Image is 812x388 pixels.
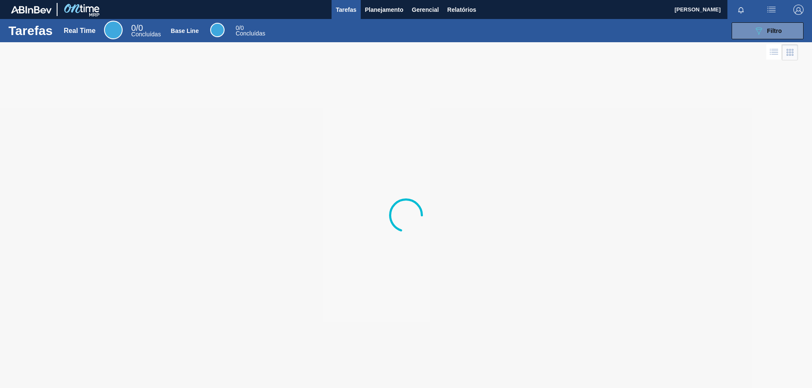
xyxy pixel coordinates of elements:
span: Concluídas [236,30,265,37]
button: Filtro [732,22,804,39]
span: Tarefas [336,5,357,15]
button: Notificações [727,4,754,16]
div: Real Time [131,24,161,37]
img: Logout [793,5,804,15]
div: Real Time [104,21,123,39]
img: userActions [766,5,776,15]
span: / 0 [236,24,244,31]
div: Base Line [210,23,225,37]
span: Relatórios [447,5,476,15]
span: 0 [236,24,239,31]
span: Planejamento [365,5,403,15]
img: TNhmsLtSVTkK8tSr43FrP2fwEKptu5GPRR3wAAAABJRU5ErkJggg== [11,6,52,14]
span: Concluídas [131,31,161,38]
span: Gerencial [412,5,439,15]
h1: Tarefas [8,26,53,35]
span: / 0 [131,23,143,33]
div: Base Line [236,25,265,36]
span: Filtro [767,27,782,34]
span: 0 [131,23,136,33]
div: Base Line [171,27,199,34]
div: Real Time [64,27,96,35]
